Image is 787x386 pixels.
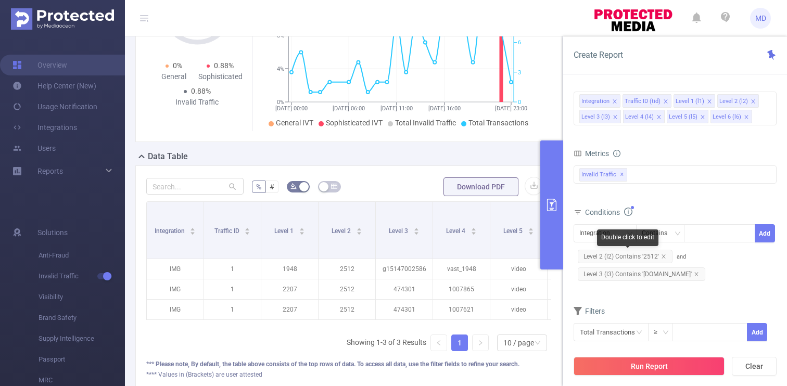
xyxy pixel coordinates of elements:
[535,340,541,347] i: icon: down
[667,110,708,123] li: Level 5 (l5)
[477,340,484,346] i: icon: right
[173,61,182,70] span: 0%
[755,8,766,29] span: MD
[700,114,705,121] i: icon: close
[430,334,447,351] li: Previous Page
[732,357,777,376] button: Clear
[675,230,681,238] i: icon: down
[597,229,658,246] div: Double click to edit
[11,8,114,30] img: Protected Media
[413,226,420,233] div: Sort
[319,279,375,299] p: 2512
[244,226,250,233] div: Sort
[245,226,250,229] i: icon: caret-up
[436,340,442,346] i: icon: left
[277,99,284,106] tspan: 0%
[707,99,712,105] i: icon: close
[12,138,56,159] a: Users
[204,300,261,319] p: 1
[270,183,274,191] span: #
[261,279,318,299] p: 2207
[717,94,759,108] li: Level 2 (l2)
[39,349,125,370] span: Passport
[443,177,518,196] button: Download PDF
[413,230,419,234] i: icon: caret-down
[719,95,748,108] div: Level 2 (l2)
[332,227,352,235] span: Level 2
[433,259,490,279] p: vast_1948
[574,50,623,60] span: Create Report
[356,226,362,233] div: Sort
[620,169,624,181] span: ✕
[585,208,632,216] span: Conditions
[319,259,375,279] p: 2512
[275,105,308,112] tspan: [DATE] 00:00
[578,250,672,263] span: Level 2 (l2) Contains '2512'
[12,55,67,75] a: Overview
[214,61,234,70] span: 0.88%
[376,279,433,299] p: 474301
[471,230,476,234] i: icon: caret-down
[574,307,605,315] span: Filters
[147,279,204,299] p: IMG
[347,334,426,351] li: Showing 1-3 of 3 Results
[261,259,318,279] p: 1948
[277,32,284,39] tspan: 8%
[503,335,534,351] div: 10 / page
[413,226,419,229] i: icon: caret-up
[495,105,527,112] tspan: [DATE] 23:00
[204,279,261,299] p: 1
[274,227,295,235] span: Level 1
[190,226,196,229] i: icon: caret-up
[290,183,297,189] i: icon: bg-colors
[713,110,741,124] div: Level 6 (l6)
[528,230,534,234] i: icon: caret-down
[548,300,604,319] p: app
[389,227,410,235] span: Level 3
[518,40,521,46] tspan: 6
[663,329,669,337] i: icon: down
[150,71,197,82] div: General
[661,254,666,259] i: icon: close
[490,259,547,279] p: video
[710,110,752,123] li: Level 6 (l6)
[468,119,528,127] span: Total Transactions
[579,225,617,242] div: Integration
[155,227,186,235] span: Integration
[490,279,547,299] p: video
[37,161,63,182] a: Reports
[319,300,375,319] p: 2512
[674,94,715,108] li: Level 1 (l1)
[518,99,521,106] tspan: 0
[395,119,456,127] span: Total Invalid Traffic
[191,87,211,95] span: 0.88%
[574,357,725,376] button: Run Report
[12,75,96,96] a: Help Center (New)
[528,226,534,229] i: icon: caret-up
[642,225,675,242] div: Contains
[174,97,221,108] div: Invalid Traffic
[146,359,551,369] div: *** Please note, By default, the table above consists of the top rows of data. To access all data...
[518,69,521,76] tspan: 3
[214,227,241,235] span: Traffic ID
[380,105,412,112] tspan: [DATE] 11:00
[579,110,621,123] li: Level 3 (l3)
[39,328,125,349] span: Supply Intelligence
[376,259,433,279] p: g15147002586
[613,150,620,157] i: icon: info-circle
[356,230,362,234] i: icon: caret-down
[39,307,125,328] span: Brand Safety
[190,230,196,234] i: icon: caret-down
[574,253,709,278] span: and
[277,66,284,72] tspan: 4%
[39,287,125,307] span: Visibility
[676,95,704,108] div: Level 1 (l1)
[147,259,204,279] p: IMG
[146,370,551,379] div: **** Values in (Brackets) are user attested
[656,114,662,121] i: icon: close
[452,335,467,351] a: 1
[755,224,775,242] button: Add
[451,334,468,351] li: 1
[446,227,467,235] span: Level 4
[433,300,490,319] p: 1007621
